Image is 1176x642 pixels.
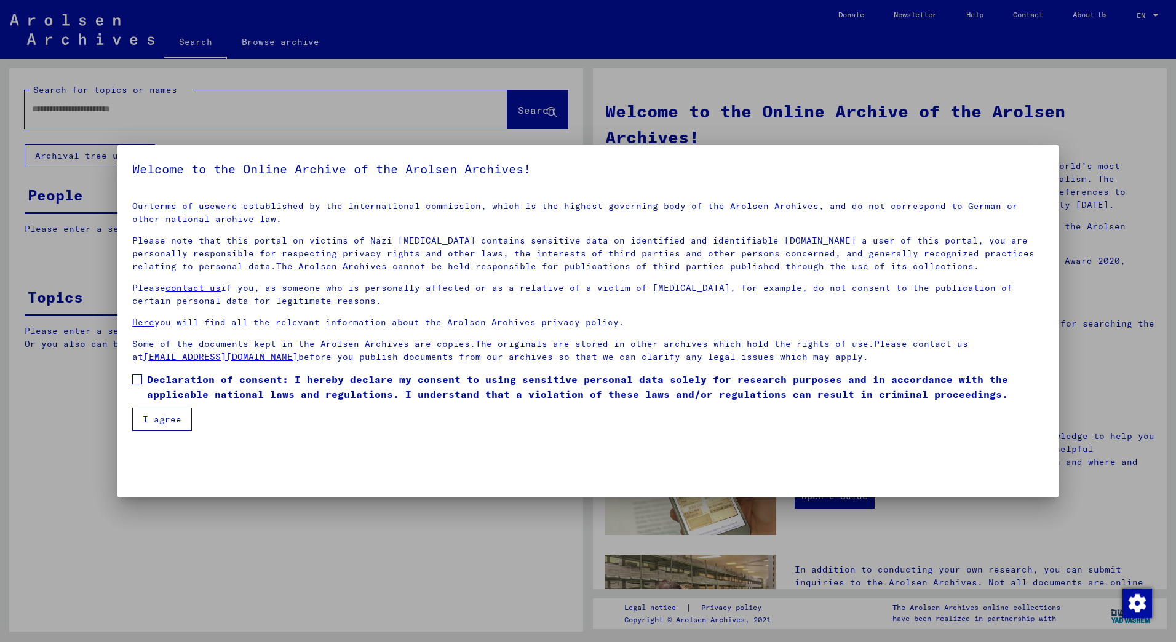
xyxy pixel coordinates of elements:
[132,282,1044,307] p: Please if you, as someone who is personally affected or as a relative of a victim of [MEDICAL_DAT...
[147,372,1044,402] span: Declaration of consent: I hereby declare my consent to using sensitive personal data solely for r...
[132,408,192,431] button: I agree
[132,338,1044,363] p: Some of the documents kept in the Arolsen Archives are copies.The originals are stored in other a...
[1122,588,1151,617] div: Change consent
[1122,588,1152,618] img: Change consent
[149,200,215,212] a: terms of use
[132,159,1044,179] h5: Welcome to the Online Archive of the Arolsen Archives!
[143,351,298,362] a: [EMAIL_ADDRESS][DOMAIN_NAME]
[165,282,221,293] a: contact us
[132,316,1044,329] p: you will find all the relevant information about the Arolsen Archives privacy policy.
[132,234,1044,273] p: Please note that this portal on victims of Nazi [MEDICAL_DATA] contains sensitive data on identif...
[132,317,154,328] a: Here
[132,200,1044,226] p: Our were established by the international commission, which is the highest governing body of the ...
